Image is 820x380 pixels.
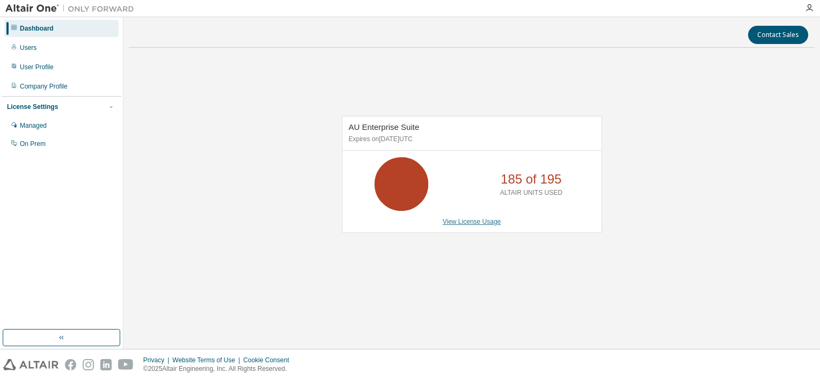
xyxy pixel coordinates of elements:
p: ALTAIR UNITS USED [500,188,562,198]
div: License Settings [7,103,58,111]
p: © 2025 Altair Engineering, Inc. All Rights Reserved. [143,364,296,374]
span: AU Enterprise Suite [349,122,420,131]
div: Cookie Consent [243,356,295,364]
div: Privacy [143,356,172,364]
div: On Prem [20,140,46,148]
a: View License Usage [443,218,501,225]
p: Expires on [DATE] UTC [349,135,592,144]
img: Altair One [5,3,140,14]
div: Website Terms of Use [172,356,243,364]
p: 185 of 195 [501,170,561,188]
img: linkedin.svg [100,359,112,370]
div: Managed [20,121,47,130]
img: youtube.svg [118,359,134,370]
button: Contact Sales [748,26,808,44]
div: Dashboard [20,24,54,33]
div: Users [20,43,36,52]
div: Company Profile [20,82,68,91]
img: facebook.svg [65,359,76,370]
img: altair_logo.svg [3,359,58,370]
img: instagram.svg [83,359,94,370]
div: User Profile [20,63,54,71]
